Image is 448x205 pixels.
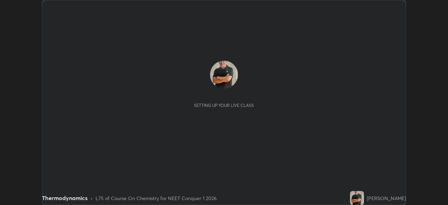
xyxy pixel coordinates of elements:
div: Thermodynamics [42,194,87,202]
div: L75 of Course On Chemistry for NEET Conquer 1 2026 [96,194,217,202]
div: [PERSON_NAME] [367,194,406,202]
img: e6ef48b7254d46eb90a707ca23a8ca9d.jpg [350,191,364,205]
div: Setting up your live class [194,103,254,108]
img: e6ef48b7254d46eb90a707ca23a8ca9d.jpg [210,61,238,89]
div: • [90,194,93,202]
